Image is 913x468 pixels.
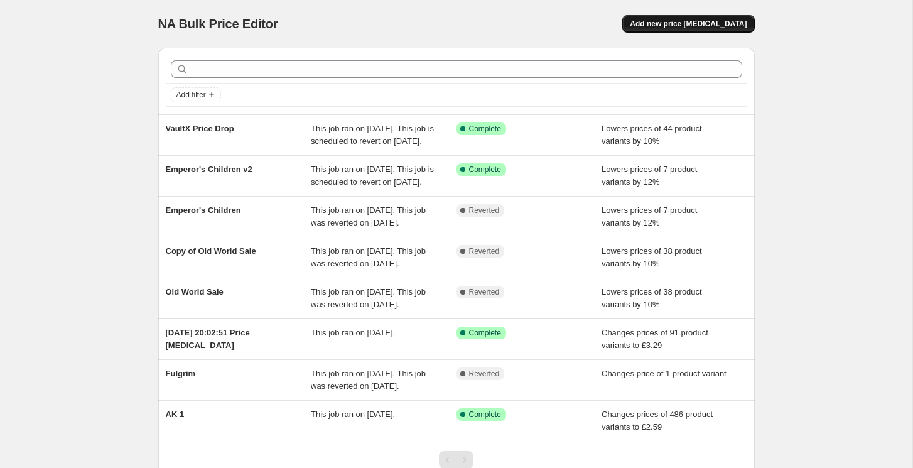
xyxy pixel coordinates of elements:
span: Lowers prices of 7 product variants by 12% [602,165,697,187]
span: [DATE] 20:02:51 Price [MEDICAL_DATA] [166,328,250,350]
span: Complete [469,165,501,175]
span: This job ran on [DATE]. This job was reverted on [DATE]. [311,205,426,227]
span: Emperor's Children v2 [166,165,252,174]
span: Copy of Old World Sale [166,246,256,256]
span: Changes prices of 486 product variants to £2.59 [602,410,713,432]
span: Add filter [176,90,206,100]
span: This job ran on [DATE]. This job is scheduled to revert on [DATE]. [311,165,434,187]
span: Changes prices of 91 product variants to £3.29 [602,328,708,350]
span: Old World Sale [166,287,224,297]
span: This job ran on [DATE]. [311,410,395,419]
span: AK 1 [166,410,185,419]
span: This job ran on [DATE]. This job was reverted on [DATE]. [311,246,426,268]
span: Lowers prices of 7 product variants by 12% [602,205,697,227]
span: Emperor's Children [166,205,241,215]
span: VaultX Price Drop [166,124,234,133]
span: Complete [469,124,501,134]
span: Reverted [469,246,500,256]
span: Fulgrim [166,369,196,378]
span: NA Bulk Price Editor [158,17,278,31]
span: Reverted [469,369,500,379]
span: This job ran on [DATE]. This job was reverted on [DATE]. [311,287,426,309]
span: Reverted [469,287,500,297]
span: Lowers prices of 44 product variants by 10% [602,124,702,146]
button: Add filter [171,87,221,102]
span: Add new price [MEDICAL_DATA] [630,19,747,29]
span: Complete [469,410,501,420]
span: Lowers prices of 38 product variants by 10% [602,287,702,309]
span: Changes price of 1 product variant [602,369,727,378]
span: This job ran on [DATE]. This job was reverted on [DATE]. [311,369,426,391]
span: Complete [469,328,501,338]
span: This job ran on [DATE]. This job is scheduled to revert on [DATE]. [311,124,434,146]
span: This job ran on [DATE]. [311,328,395,337]
span: Reverted [469,205,500,215]
span: Lowers prices of 38 product variants by 10% [602,246,702,268]
button: Add new price [MEDICAL_DATA] [622,15,754,33]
